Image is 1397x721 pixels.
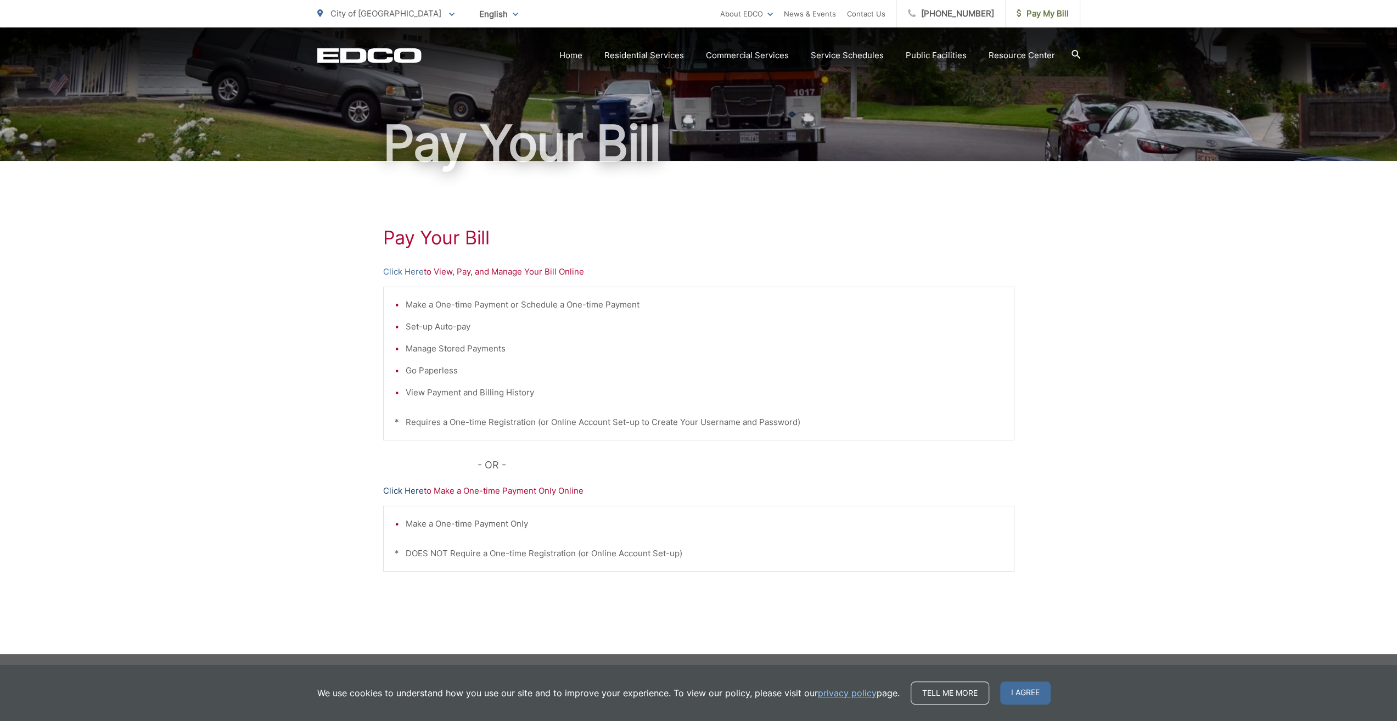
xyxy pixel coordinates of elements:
span: City of [GEOGRAPHIC_DATA] [330,8,441,19]
li: Set-up Auto-pay [406,320,1003,333]
li: View Payment and Billing History [406,386,1003,399]
a: Commercial Services [706,49,789,62]
li: Manage Stored Payments [406,342,1003,355]
span: I agree [1000,681,1051,705]
a: EDCD logo. Return to the homepage. [317,48,422,63]
a: About EDCO [720,7,773,20]
span: Pay My Bill [1017,7,1069,20]
p: We use cookies to understand how you use our site and to improve your experience. To view our pol... [317,686,900,700]
a: Contact Us [847,7,885,20]
a: Public Facilities [906,49,967,62]
p: - OR - [478,457,1014,473]
p: to View, Pay, and Manage Your Bill Online [383,265,1014,278]
span: English [471,4,526,24]
a: Residential Services [604,49,684,62]
a: privacy policy [818,686,877,700]
a: Service Schedules [811,49,884,62]
a: Resource Center [989,49,1055,62]
p: to Make a One-time Payment Only Online [383,484,1014,498]
h1: Pay Your Bill [317,116,1080,171]
p: * Requires a One-time Registration (or Online Account Set-up to Create Your Username and Password) [395,416,1003,429]
a: News & Events [784,7,836,20]
p: * DOES NOT Require a One-time Registration (or Online Account Set-up) [395,547,1003,560]
li: Make a One-time Payment or Schedule a One-time Payment [406,298,1003,311]
li: Make a One-time Payment Only [406,517,1003,530]
a: Tell me more [911,681,989,705]
a: Click Here [383,265,424,278]
h1: Pay Your Bill [383,227,1014,249]
a: Home [559,49,582,62]
li: Go Paperless [406,364,1003,377]
a: Click Here [383,484,424,498]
